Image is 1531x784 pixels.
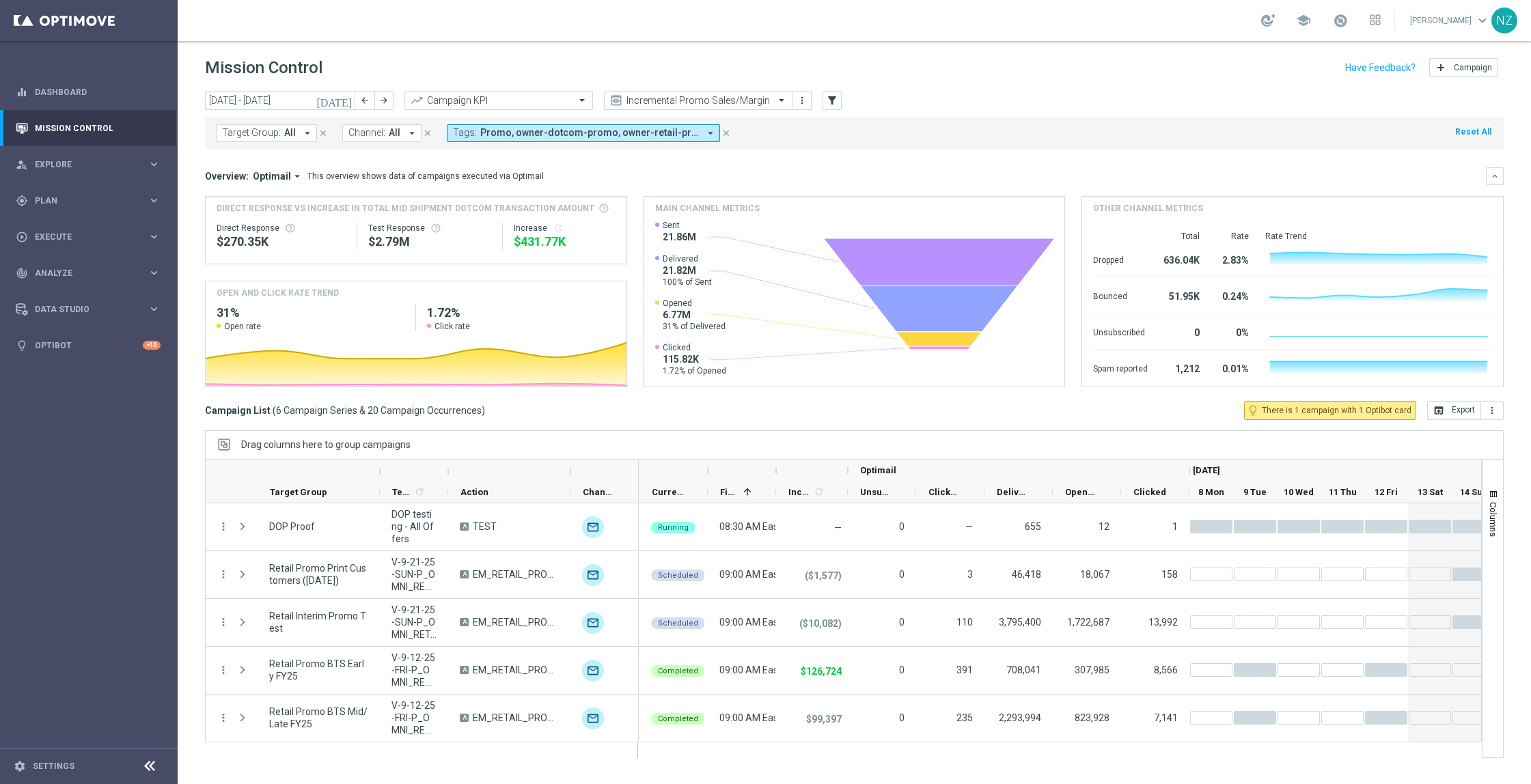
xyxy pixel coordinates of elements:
[460,522,469,531] span: A
[967,569,973,580] span: 3
[1080,569,1109,580] span: 18,067
[270,487,327,497] span: Target Group
[269,562,368,587] span: Retail Promo Print Customers (June 2024)
[1216,356,1249,378] div: 0.01%
[360,96,370,105] i: arrow_back
[639,599,1495,647] div: Press SPACE to select this row.
[269,520,315,533] span: DOP Proof
[33,762,74,770] a: Settings
[1487,405,1498,416] i: more_vert
[222,127,281,139] span: Target Group:
[553,223,564,234] button: refresh
[35,74,161,110] a: Dashboard
[1012,569,1041,580] span: 46,418
[658,619,698,628] span: Scheduled
[1488,502,1499,537] span: Columns
[834,522,842,533] span: —
[1216,284,1249,306] div: 0.24%
[379,96,389,105] i: arrow_forward
[639,551,1495,599] div: Press SPACE to select this row.
[1247,404,1259,417] i: lightbulb_outline
[276,404,482,417] span: 6 Campaign Series & 20 Campaign Occurrences
[704,127,717,139] i: arrow_drop_down
[1435,62,1446,73] i: add
[301,127,314,139] i: arrow_drop_down
[663,220,696,231] span: Sent
[583,487,616,497] span: Channel
[15,123,161,134] button: Mission Control
[460,487,488,497] span: Action
[582,564,604,586] div: Optimail
[1148,617,1178,628] span: 13,992
[16,86,28,98] i: equalizer
[35,160,148,169] span: Explore
[473,568,559,580] span: EM_RETAIL_PROMO
[460,666,469,674] span: A
[16,158,28,171] i: person_search
[663,253,712,264] span: Delivered
[582,708,604,729] div: Optimail
[348,127,385,139] span: Channel:
[148,194,161,207] i: keyboard_arrow_right
[16,327,161,363] div: Optibot
[658,667,698,675] span: Completed
[652,487,685,497] span: Current Status
[16,231,28,243] i: play_circle_outline
[582,612,604,634] img: Optimail
[663,264,712,277] span: 21.82M
[15,340,161,351] button: lightbulb Optibot +10
[241,439,411,450] span: Drag columns here to group campaigns
[35,197,148,205] span: Plan
[899,712,905,723] span: 0
[217,712,230,724] i: more_vert
[639,695,1495,742] div: Press SPACE to select this row.
[651,520,695,533] colored-tag: Running
[205,91,355,110] input: Select date range
[1418,487,1443,497] span: 13 Sat
[205,170,249,182] h3: Overview:
[651,712,705,725] colored-tag: Completed
[15,195,161,206] button: gps_fixed Plan keyboard_arrow_right
[823,91,842,110] button: filter_alt
[1375,487,1398,497] span: 12 Fri
[205,404,485,417] h3: Campaign List
[899,521,905,532] span: 0
[899,664,905,675] span: 0
[928,487,961,497] span: Clicked & Responded
[1460,487,1488,497] span: 14 Sun
[1006,664,1041,675] span: 708,041
[374,91,394,110] button: arrow_forward
[1161,569,1178,580] span: 158
[860,465,896,475] span: Optimail
[391,604,437,641] span: V-9-21-25-SUN-P_OMNI_RET, V-9-23-25-TUE-P_OMNI_RET, V-9-26-25-FRI-P_OMNI_RET
[16,267,28,279] i: track_changes
[473,664,559,676] span: EM_RETAIL_PROMO
[1427,401,1481,420] button: open_in_browser Export
[1164,356,1200,378] div: 1,212
[1164,320,1200,342] div: 0
[1164,248,1200,270] div: 636.04K
[427,305,615,321] h2: 1.72%
[241,439,411,450] div: Row Groups
[663,298,726,309] span: Opened
[582,660,604,682] img: Optimail
[1093,202,1203,214] h4: Other channel metrics
[342,124,422,142] button: Channel: All arrow_drop_down
[1296,13,1311,28] span: school
[797,95,808,106] i: more_vert
[35,110,161,146] a: Mission Control
[514,234,616,250] div: $431,767
[284,127,296,139] span: All
[217,568,230,580] i: more_vert
[639,647,1495,695] div: Press SPACE to select this row.
[217,202,594,214] span: Direct Response VS Increase In Total Mid Shipment Dotcom Transaction Amount
[15,87,161,98] div: equalizer Dashboard
[860,487,893,497] span: Unsubscribed
[651,568,705,581] colored-tag: Scheduled
[206,647,639,695] div: Press SPACE to select this row.
[406,127,418,139] i: arrow_drop_down
[514,223,616,234] div: Increase
[16,339,28,352] i: lightbulb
